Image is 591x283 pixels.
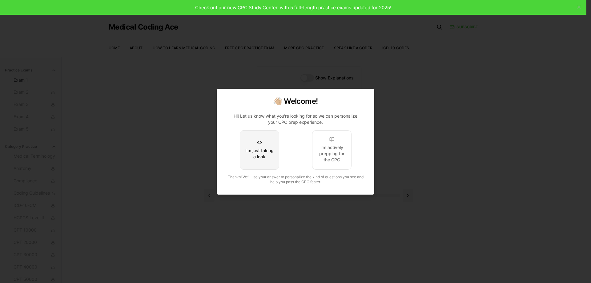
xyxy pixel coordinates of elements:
div: I'm just taking a look [245,148,274,160]
button: I'm actively prepping for the CPC [312,130,352,170]
p: Hi! Let us know what you're looking for so we can personalize your CPC prep experience. [229,113,362,125]
span: Thanks! We'll use your answer to personalize the kind of questions you see and help you pass the ... [228,175,364,184]
div: I'm actively prepping for the CPC [317,144,346,163]
button: I'm just taking a look [240,130,279,170]
h2: 👋🏼 Welcome! [224,96,367,106]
